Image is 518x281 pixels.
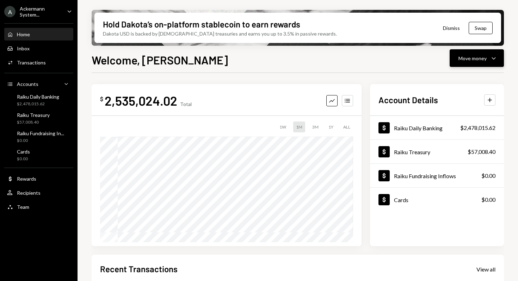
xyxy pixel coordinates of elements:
a: Raiku Fundraising In...$0.00 [4,128,73,145]
a: Raiku Daily Banking$2,478,015.62 [370,116,504,139]
a: Raiku Treasury$57,008.40 [370,140,504,163]
a: Cards$0.00 [370,188,504,211]
div: $0.00 [481,195,495,204]
h1: Welcome, [PERSON_NAME] [92,53,228,67]
div: Recipients [17,190,41,196]
div: ALL [340,121,353,132]
div: Inbox [17,45,30,51]
a: Accounts [4,77,73,90]
div: Accounts [17,81,38,87]
div: $57,008.40 [17,119,50,125]
a: Home [4,28,73,40]
div: Raiku Daily Banking [394,125,443,131]
div: Raiku Treasury [17,112,50,118]
a: Inbox [4,42,73,55]
div: 1W [277,121,289,132]
div: $2,478,015.62 [460,124,495,132]
div: Transactions [17,60,46,65]
button: Swap [469,22,493,34]
h2: Recent Transactions [100,263,178,275]
div: Ackermann System... [20,6,61,18]
div: Total [180,101,192,107]
a: Cards$0.00 [4,146,73,163]
div: Team [17,204,29,210]
div: Raiku Fundraising Inflows [394,173,456,179]
h2: Account Details [378,94,438,106]
div: 2,535,024.02 [105,93,177,108]
div: $57,008.40 [468,148,495,156]
div: Move money [458,55,487,62]
div: Rewards [17,176,36,182]
button: Move money [450,49,504,67]
div: 1M [293,121,305,132]
a: Raiku Fundraising Inflows$0.00 [370,164,504,187]
a: View all [476,265,495,273]
div: $2,478,015.62 [17,101,59,107]
div: $0.00 [481,171,495,180]
a: Rewards [4,172,73,185]
div: Raiku Daily Banking [17,94,59,100]
div: Raiku Fundraising In... [17,130,64,136]
div: A [4,6,16,17]
div: $0.00 [17,156,30,162]
a: Team [4,200,73,213]
div: 1Y [326,121,336,132]
a: Raiku Treasury$57,008.40 [4,110,73,127]
div: $0.00 [17,138,64,144]
a: Raiku Daily Banking$2,478,015.62 [4,92,73,108]
div: Dakota USD is backed by [DEMOGRAPHIC_DATA] treasuries and earns you up to 3.5% in passive rewards. [103,30,337,37]
div: Raiku Treasury [394,149,430,155]
div: $ [100,95,103,102]
div: Home [17,31,30,37]
div: Cards [17,149,30,155]
a: Transactions [4,56,73,69]
a: Recipients [4,186,73,199]
div: Hold Dakota’s on-platform stablecoin to earn rewards [103,18,300,30]
button: Dismiss [434,20,469,36]
div: 3M [309,121,321,132]
div: Cards [394,196,408,203]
